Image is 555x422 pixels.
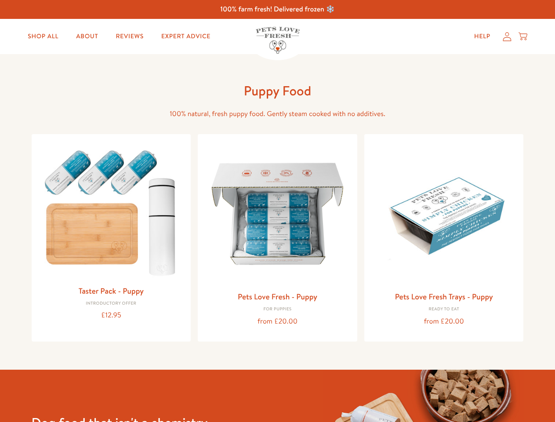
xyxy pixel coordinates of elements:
div: from £20.00 [371,316,517,327]
a: Shop All [21,28,65,45]
div: Introductory Offer [39,301,184,306]
a: Expert Advice [154,28,218,45]
div: Ready to eat [371,307,517,312]
a: Reviews [109,28,150,45]
img: Taster Pack - Puppy [39,141,184,280]
img: Pets Love Fresh [256,27,300,54]
div: from £20.00 [205,316,350,327]
a: Pets Love Fresh - Puppy [238,291,317,302]
div: For puppies [205,307,350,312]
img: Pets Love Fresh Trays - Puppy [371,141,517,287]
a: Pets Love Fresh Trays - Puppy [395,291,493,302]
h1: Puppy Food [137,82,418,99]
a: About [69,28,105,45]
div: £12.95 [39,309,184,321]
a: Taster Pack - Puppy [79,285,144,296]
span: 100% natural, fresh puppy food. Gently steam cooked with no additives. [170,109,385,119]
a: Help [467,28,497,45]
img: Pets Love Fresh - Puppy [205,141,350,287]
